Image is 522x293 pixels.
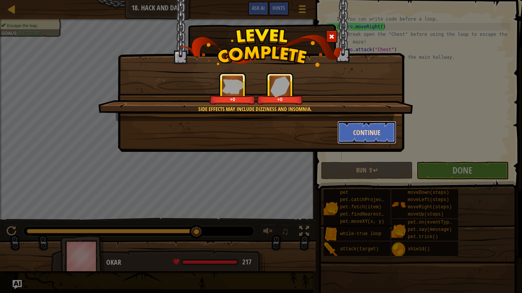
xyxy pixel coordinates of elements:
[337,121,397,144] button: Continue
[258,97,302,102] div: +0
[135,105,376,113] div: Side effects may include dizziness and insomnia.
[211,97,254,102] div: +0
[270,76,290,97] img: reward_icon_gems.png
[222,79,243,94] img: reward_icon_xp.png
[179,28,343,67] img: level_complete.png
